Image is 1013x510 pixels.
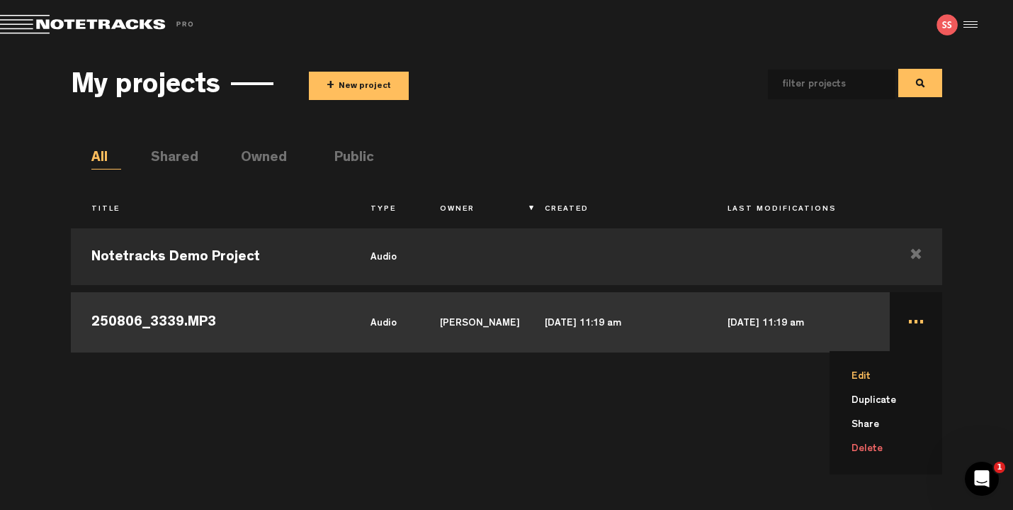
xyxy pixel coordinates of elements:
[847,389,942,413] li: Duplicate
[55,415,86,425] span: Home
[14,272,269,326] div: Send us a messageWe typically reply in a few minutes
[350,198,419,222] th: Type
[71,198,350,222] th: Title
[524,289,707,353] td: [DATE] 11:19 am
[707,198,890,222] th: Last Modifications
[847,437,942,461] li: Delete
[327,78,334,94] span: +
[707,289,890,353] td: [DATE] 11:19 am
[142,379,283,436] button: Messages
[890,289,942,353] td: ... Edit Duplicate Share Delete
[936,14,958,35] img: letters
[28,23,57,51] img: Profile image for Kam
[63,225,261,236] span: You answered "Other." Can you specify?
[524,198,707,222] th: Created
[29,203,254,218] div: Recent message
[29,284,237,299] div: Send us a message
[15,212,268,265] div: Profile image for KamYou answered "Other." Can you specify?Notetracks•2m ago
[71,225,350,289] td: Notetracks Demo Project
[28,101,255,149] p: Hi [PERSON_NAME] 👋
[768,70,873,99] input: filter projects
[350,289,419,353] td: audio
[350,225,419,289] td: audio
[419,198,524,222] th: Owner
[309,72,409,100] button: +New project
[71,289,350,353] td: 250806_3339.MP3
[120,238,163,253] div: • 2m ago
[29,224,57,253] img: Profile image for Kam
[965,462,999,496] iframe: Intercom live chat
[71,72,220,103] h3: My projects
[14,191,269,265] div: Recent messageProfile image for KamYou answered "Other." Can you specify?Notetracks•2m ago
[151,148,181,170] li: Shared
[63,238,117,253] div: Notetracks
[241,148,271,170] li: Owned
[334,148,364,170] li: Public
[847,365,942,389] li: Edit
[847,413,942,437] li: Share
[91,148,121,170] li: All
[188,415,237,425] span: Messages
[28,149,255,173] p: How can we help?
[419,289,524,353] td: [PERSON_NAME]
[994,462,1005,473] span: 1
[29,299,237,314] div: We typically reply in a few minutes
